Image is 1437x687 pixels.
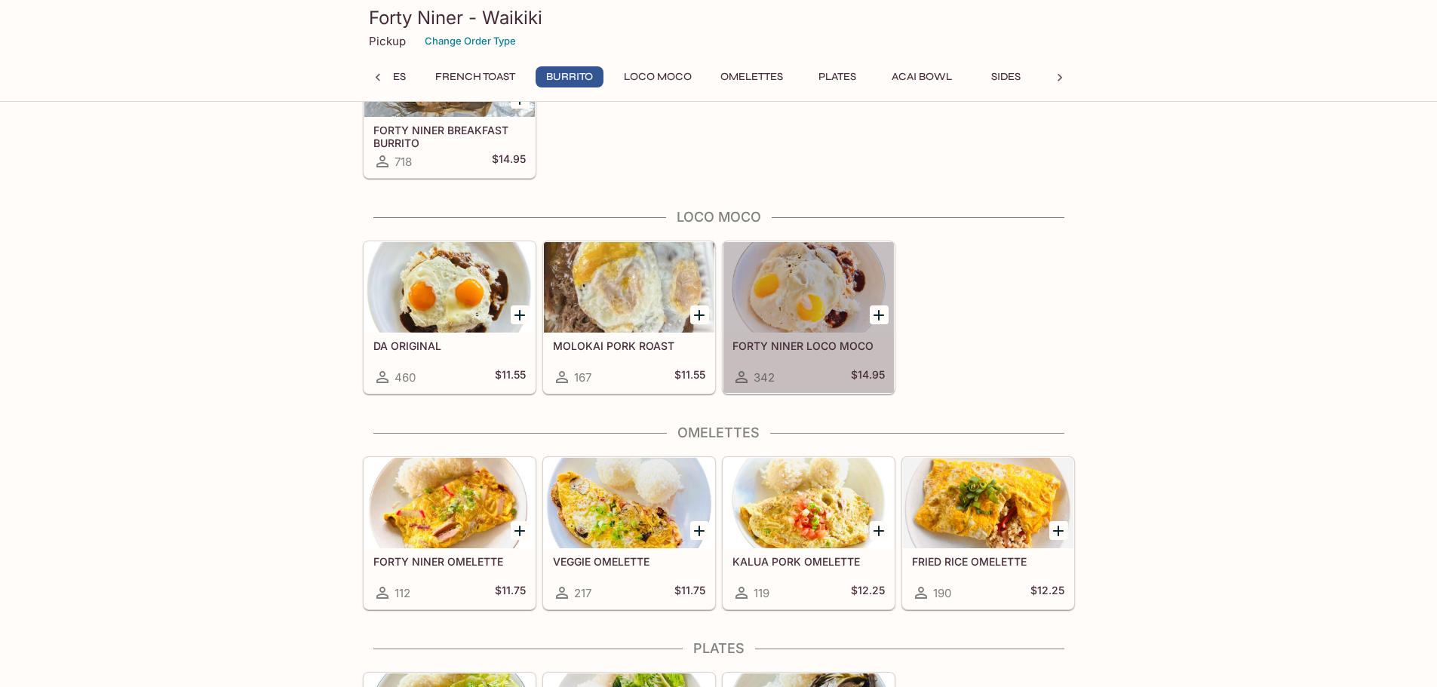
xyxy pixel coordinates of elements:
[883,66,960,87] button: Acai Bowl
[544,242,714,333] div: MOLOKAI PORK ROAST
[732,555,885,568] h5: KALUA PORK OMELETTE
[723,241,895,394] a: FORTY NINER LOCO MOCO342$14.95
[803,66,871,87] button: Plates
[690,521,709,540] button: Add VEGGIE OMELETTE
[511,305,530,324] button: Add DA ORIGINAL
[364,242,535,333] div: DA ORIGINAL
[912,555,1064,568] h5: FRIED RICE OMELETTE
[754,586,769,600] span: 119
[373,339,526,352] h5: DA ORIGINAL
[364,26,536,178] a: FORTY NINER BREAKFAST BURRITO718$14.95
[723,458,894,548] div: KALUA PORK OMELETTE
[574,586,591,600] span: 217
[395,155,412,169] span: 718
[364,26,535,117] div: FORTY NINER BREAKFAST BURRITO
[373,555,526,568] h5: FORTY NINER OMELETTE
[536,66,603,87] button: Burrito
[369,6,1069,29] h3: Forty Niner - Waikiki
[903,458,1073,548] div: FRIED RICE OMELETTE
[363,640,1075,657] h4: Plates
[418,29,523,53] button: Change Order Type
[674,584,705,602] h5: $11.75
[851,584,885,602] h5: $12.25
[616,66,700,87] button: Loco Moco
[674,368,705,386] h5: $11.55
[395,586,410,600] span: 112
[972,66,1040,87] button: Sides
[712,66,791,87] button: Omelettes
[364,457,536,609] a: FORTY NINER OMELETTE112$11.75
[902,457,1074,609] a: FRIED RICE OMELETTE190$12.25
[1030,584,1064,602] h5: $12.25
[574,370,591,385] span: 167
[723,242,894,333] div: FORTY NINER LOCO MOCO
[495,368,526,386] h5: $11.55
[373,124,526,149] h5: FORTY NINER BREAKFAST BURRITO
[427,66,524,87] button: French Toast
[933,586,951,600] span: 190
[395,370,416,385] span: 460
[492,152,526,170] h5: $14.95
[511,521,530,540] button: Add FORTY NINER OMELETTE
[543,241,715,394] a: MOLOKAI PORK ROAST167$11.55
[723,457,895,609] a: KALUA PORK OMELETTE119$12.25
[544,458,714,548] div: VEGGIE OMELETTE
[690,305,709,324] button: Add MOLOKAI PORK ROAST
[870,305,889,324] button: Add FORTY NINER LOCO MOCO
[553,555,705,568] h5: VEGGIE OMELETTE
[851,368,885,386] h5: $14.95
[363,425,1075,441] h4: Omelettes
[364,241,536,394] a: DA ORIGINAL460$11.55
[495,584,526,602] h5: $11.75
[543,457,715,609] a: VEGGIE OMELETTE217$11.75
[754,370,775,385] span: 342
[732,339,885,352] h5: FORTY NINER LOCO MOCO
[870,521,889,540] button: Add KALUA PORK OMELETTE
[363,209,1075,225] h4: Loco Moco
[553,339,705,352] h5: MOLOKAI PORK ROAST
[1049,521,1068,540] button: Add FRIED RICE OMELETTE
[369,34,406,48] p: Pickup
[364,458,535,548] div: FORTY NINER OMELETTE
